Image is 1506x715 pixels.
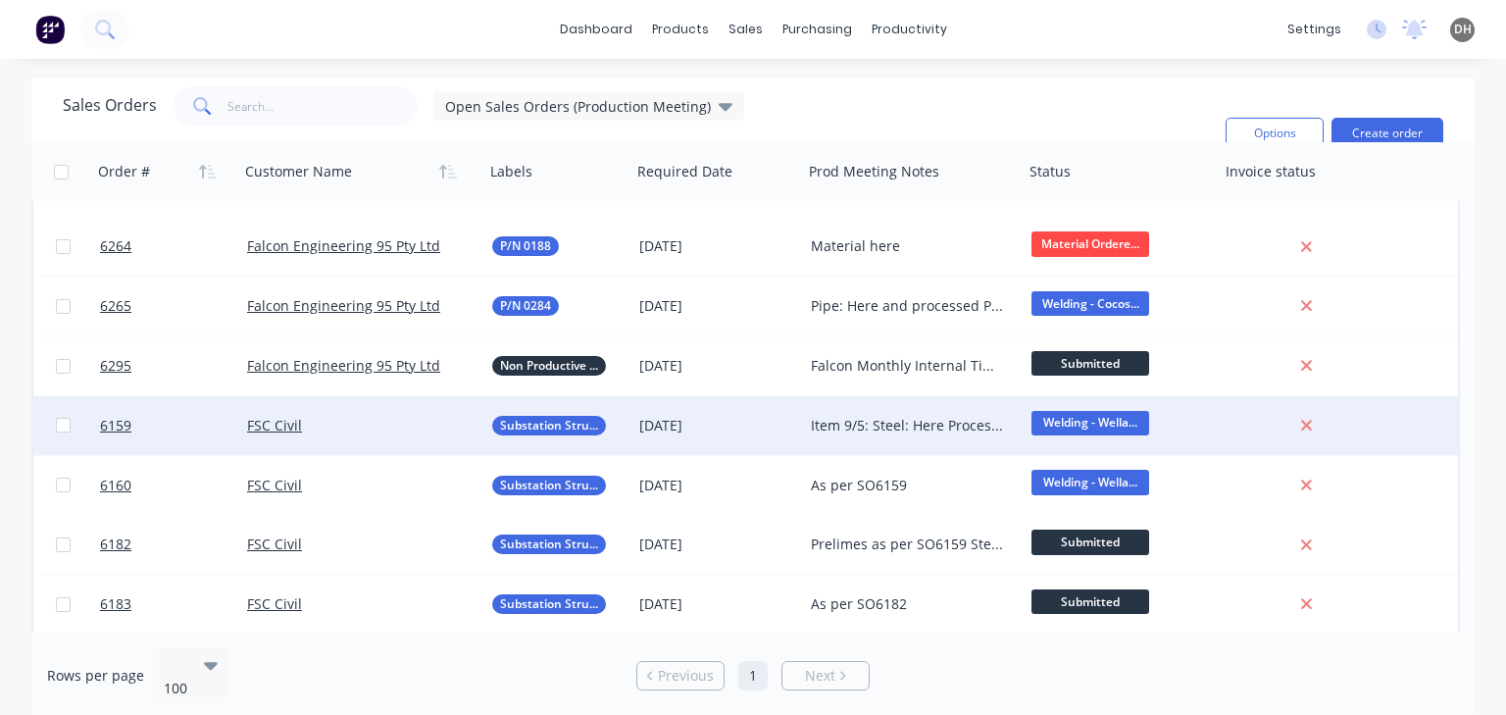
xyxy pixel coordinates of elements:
span: Non Productive Tasks [500,356,598,376]
input: Search... [227,86,419,126]
a: FSC Civil [247,416,302,434]
div: [DATE] [639,476,795,495]
div: [DATE] [639,356,795,376]
div: 100 [164,679,191,698]
div: productivity [862,15,957,44]
span: Submitted [1031,351,1149,376]
a: FSC Civil [247,594,302,613]
a: Page 1 is your current page [738,661,768,690]
a: dashboard [550,15,642,44]
div: As per SO6159 [811,476,1006,495]
div: Item 9/5: Steel: Here Processed Steel: 06/08 Plates: 08/08 Remaining Items (130kV): Steel: 13/08 ... [811,416,1006,435]
span: Material Ordere... [1031,231,1149,256]
a: 6159 [100,396,247,455]
button: Create order [1331,118,1443,149]
span: Welding - Wella... [1031,411,1149,435]
button: Substation Structural Steel [492,476,606,495]
a: 6295 [100,336,247,395]
button: Substation Structural Steel [492,416,606,435]
h1: Sales Orders [63,96,157,115]
div: Pipe: Here and processed Plates : here Waiting for welding [811,296,1006,316]
div: Order # [98,162,150,181]
button: Options [1226,118,1324,149]
button: Substation Structural Steel [492,535,606,554]
div: [DATE] [639,594,795,614]
div: Falcon Monthly Internal Times N/A Duplicate at EOM [811,356,1006,376]
button: P/N 0188 [492,236,559,256]
span: 6264 [100,236,131,256]
span: P/N 0188 [500,236,551,256]
div: [DATE] [639,416,795,435]
div: settings [1278,15,1351,44]
span: Open Sales Orders (Production Meeting) [445,96,711,117]
ul: Pagination [628,661,878,690]
a: 6264 [100,217,247,276]
span: Submitted [1031,589,1149,614]
span: Substation Structural Steel [500,535,598,554]
span: Submitted [1031,530,1149,554]
div: Prod Meeting Notes [809,162,939,181]
span: Substation Structural Steel [500,476,598,495]
div: [DATE] [639,535,795,554]
div: Invoice status [1226,162,1316,181]
a: FSC Civil [247,476,302,494]
button: Non Productive Tasks [492,356,606,376]
span: Substation Structural Steel [500,594,598,614]
a: Falcon Engineering 95 Pty Ltd [247,236,440,255]
div: [DATE] [639,296,795,316]
span: 6160 [100,476,131,495]
div: Labels [490,162,532,181]
a: 6182 [100,515,247,574]
span: 6183 [100,594,131,614]
span: Rows per page [47,666,144,686]
div: As per SO6182 [811,594,1006,614]
div: Prelimes as per SO6159 Steel for item 77 ordered [811,535,1006,554]
div: Customer Name [245,162,352,181]
a: FSC Civil [247,535,302,553]
div: Material here [811,236,1006,256]
span: Next [805,666,835,686]
div: sales [719,15,773,44]
div: [DATE] [639,236,795,256]
span: DH [1454,21,1472,38]
span: P/N 0284 [500,296,551,316]
span: Welding - Wella... [1031,470,1149,494]
a: 6265 [100,277,247,335]
a: 6183 [100,575,247,634]
div: Status [1029,162,1071,181]
span: Welding - Cocos... [1031,291,1149,316]
a: Previous page [637,666,724,686]
div: products [642,15,719,44]
a: Falcon Engineering 95 Pty Ltd [247,356,440,375]
span: 6182 [100,535,131,554]
span: Substation Structural Steel [500,416,598,435]
span: Previous [658,666,714,686]
div: purchasing [773,15,862,44]
button: Substation Structural Steel [492,594,606,614]
img: Factory [35,15,65,44]
a: Next page [782,666,869,686]
button: P/N 0284 [492,296,559,316]
div: Required Date [637,162,732,181]
a: 6160 [100,456,247,515]
span: 6159 [100,416,131,435]
span: 6265 [100,296,131,316]
a: Falcon Engineering 95 Pty Ltd [247,296,440,315]
span: 6295 [100,356,131,376]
